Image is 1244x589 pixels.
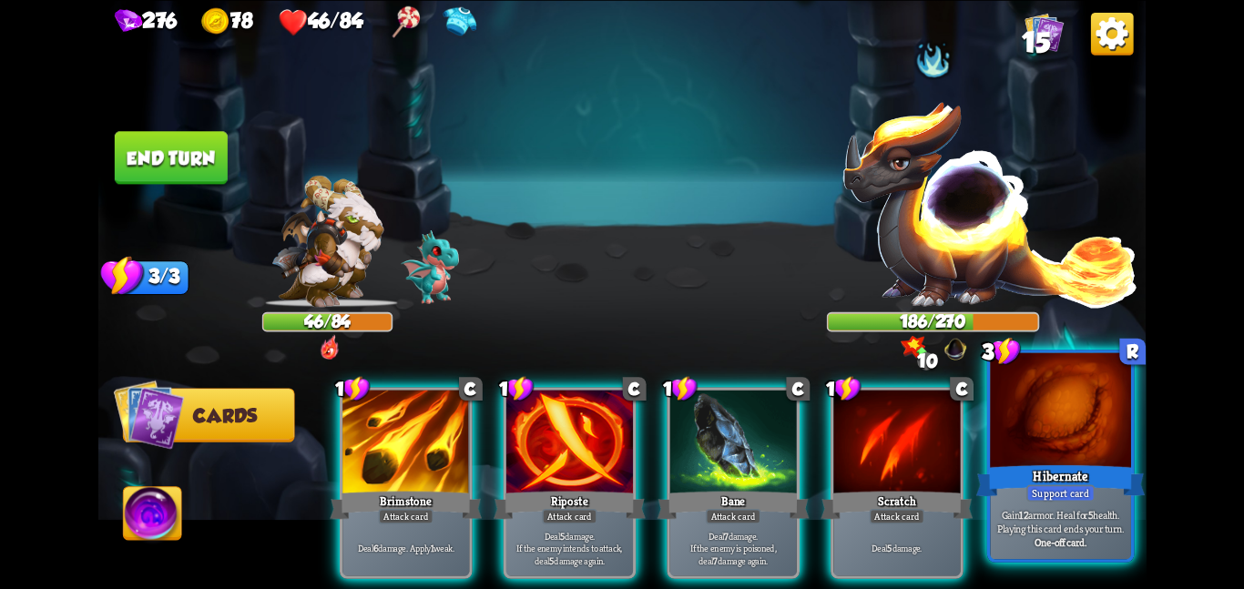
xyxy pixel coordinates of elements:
b: 5 [549,554,554,567]
div: 10 [917,352,935,371]
b: 5 [560,529,565,542]
b: 5 [1088,507,1094,521]
div: Riposte [494,488,646,522]
div: Attack card [706,508,761,523]
div: 186/270 [828,313,1037,330]
p: Deal damage. If the enemy intends to attack, deal damage again. [509,529,629,566]
img: Ability_Icon.png [124,487,182,546]
div: 1 [335,375,371,401]
button: End turn [115,131,228,184]
img: DragonFury.png [320,334,340,361]
img: Stamina_Icon.png [101,254,145,297]
img: gem.png [115,9,143,36]
div: 3 [982,336,1021,365]
img: OptionsButton.png [1091,12,1134,55]
div: Attack card [378,508,433,523]
div: 1 [826,375,862,401]
img: Sweater - Companions attack twice. [442,5,478,38]
p: Deal damage. [837,542,957,554]
p: Gain armor. Heal for health. Playing this card ends your turn. [994,507,1127,535]
b: 1 [431,542,434,554]
div: Brimstone [330,488,482,522]
span: Cards [193,405,257,426]
div: R [1119,338,1146,364]
div: Hibernate [976,462,1145,499]
img: gold.png [201,7,230,36]
b: One-off card. [1035,535,1086,549]
b: 6 [373,542,378,554]
b: 12 [1019,507,1028,521]
img: health.png [279,7,308,36]
div: 1 [499,375,535,401]
div: View all the cards in your deck [1025,12,1064,55]
div: C [950,377,974,401]
div: Gold [201,7,254,36]
div: Support card [1026,484,1095,502]
div: Attack card [542,508,597,523]
b: 7 [713,554,717,567]
div: Health [279,7,363,36]
div: C [459,377,483,401]
div: Bane [658,488,810,522]
div: C [786,377,810,401]
img: Barbarian_Dragon.png [271,175,383,307]
div: Scratch [821,488,973,522]
p: Deal damage. If the enemy is poisoned, deal damage again. [673,529,793,566]
img: Black_Hole_Dragon.png [841,99,1139,307]
div: 3/3 [123,260,189,295]
div: 1 [663,375,698,401]
b: 5 [887,542,892,554]
p: Deal damage. Apply weak. [346,542,466,554]
div: C [623,377,647,401]
div: Gems [115,8,177,35]
img: Cards_Icon.png [1025,12,1064,51]
img: Void_Dragon_Baby.png [401,230,459,304]
img: Cards_Icon.png [114,379,185,450]
button: Cards [123,388,295,442]
div: Attack card [870,508,925,523]
div: 46/84 [263,313,391,330]
span: 15 [1022,26,1050,58]
img: Black_Hole_Dragon_Egg.png [943,334,969,361]
img: BonusDamageIcon.png [901,336,927,359]
img: Lollipop - Raise your max HP by 14 upon picking up. [388,5,422,38]
b: 7 [724,529,728,542]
